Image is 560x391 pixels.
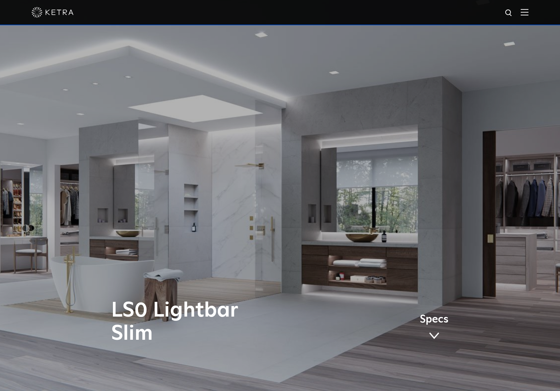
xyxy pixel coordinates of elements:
[420,314,448,342] a: Specs
[521,9,528,15] img: Hamburger%20Nav.svg
[32,7,74,18] img: ketra-logo-2019-white
[505,9,513,18] img: search icon
[420,314,448,325] span: Specs
[111,299,309,345] h1: LS0 Lightbar Slim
